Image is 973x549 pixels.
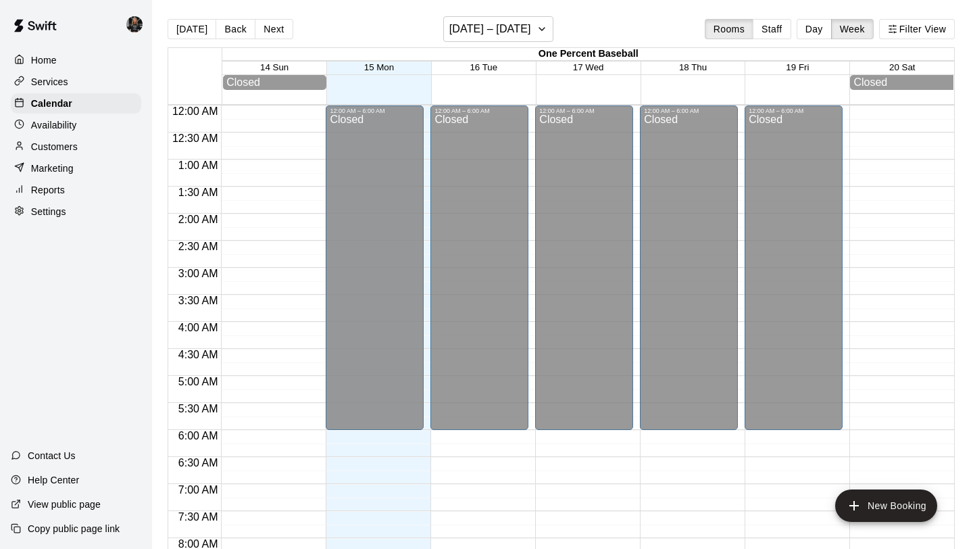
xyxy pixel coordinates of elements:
[11,72,141,92] a: Services
[835,490,937,522] button: add
[470,62,497,72] button: 16 Tue
[330,108,420,114] div: 12:00 AM – 6:00 AM
[31,162,74,175] p: Marketing
[175,349,222,360] span: 4:30 AM
[222,48,954,61] div: One Percent Baseball
[11,137,141,157] a: Customers
[31,53,57,67] p: Home
[28,473,79,487] p: Help Center
[260,62,289,72] button: 14 Sun
[226,76,323,89] div: Closed
[31,205,66,218] p: Settings
[539,114,629,435] div: Closed
[169,133,222,144] span: 12:30 AM
[644,114,734,435] div: Closed
[745,105,843,430] div: 12:00 AM – 6:00 AM: Closed
[31,97,72,110] p: Calendar
[705,19,753,39] button: Rooms
[879,19,955,39] button: Filter View
[175,322,222,333] span: 4:00 AM
[11,50,141,70] a: Home
[11,158,141,178] a: Marketing
[175,241,222,252] span: 2:30 AM
[175,295,222,306] span: 3:30 AM
[11,201,141,222] a: Settings
[430,105,528,430] div: 12:00 AM – 6:00 AM: Closed
[255,19,293,39] button: Next
[31,118,77,132] p: Availability
[786,62,809,72] button: 19 Fri
[175,457,222,469] span: 6:30 AM
[216,19,255,39] button: Back
[640,105,738,430] div: 12:00 AM – 6:00 AM: Closed
[28,449,76,462] p: Contact Us
[175,484,222,496] span: 7:00 AM
[31,183,65,197] p: Reports
[11,115,141,135] a: Availability
[175,187,222,198] span: 1:30 AM
[573,62,604,72] button: 17 Wed
[797,19,832,39] button: Day
[124,11,152,38] div: Garrett & Sean 1on1 Lessons
[175,268,222,279] span: 3:00 AM
[449,20,531,39] h6: [DATE] – [DATE]
[126,16,143,32] img: Garrett & Sean 1on1 Lessons
[749,114,839,435] div: Closed
[434,108,524,114] div: 12:00 AM – 6:00 AM
[175,403,222,414] span: 5:30 AM
[535,105,633,430] div: 12:00 AM – 6:00 AM: Closed
[443,16,553,42] button: [DATE] – [DATE]
[644,108,734,114] div: 12:00 AM – 6:00 AM
[175,511,222,523] span: 7:30 AM
[434,114,524,435] div: Closed
[28,522,120,535] p: Copy public page link
[11,180,141,200] a: Reports
[175,376,222,387] span: 5:00 AM
[28,498,101,511] p: View public page
[175,430,222,441] span: 6:00 AM
[749,108,839,114] div: 12:00 AM – 6:00 AM
[169,105,222,117] span: 12:00 AM
[11,93,141,114] a: Calendar
[889,62,916,72] button: 20 Sat
[175,160,222,171] span: 1:00 AM
[539,108,629,114] div: 12:00 AM – 6:00 AM
[168,19,216,39] button: [DATE]
[831,19,874,39] button: Week
[330,114,420,435] div: Closed
[753,19,791,39] button: Staff
[31,75,68,89] p: Services
[853,76,950,89] div: Closed
[326,105,424,430] div: 12:00 AM – 6:00 AM: Closed
[364,62,394,72] button: 15 Mon
[175,214,222,225] span: 2:00 AM
[31,140,78,153] p: Customers
[679,62,707,72] button: 18 Thu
